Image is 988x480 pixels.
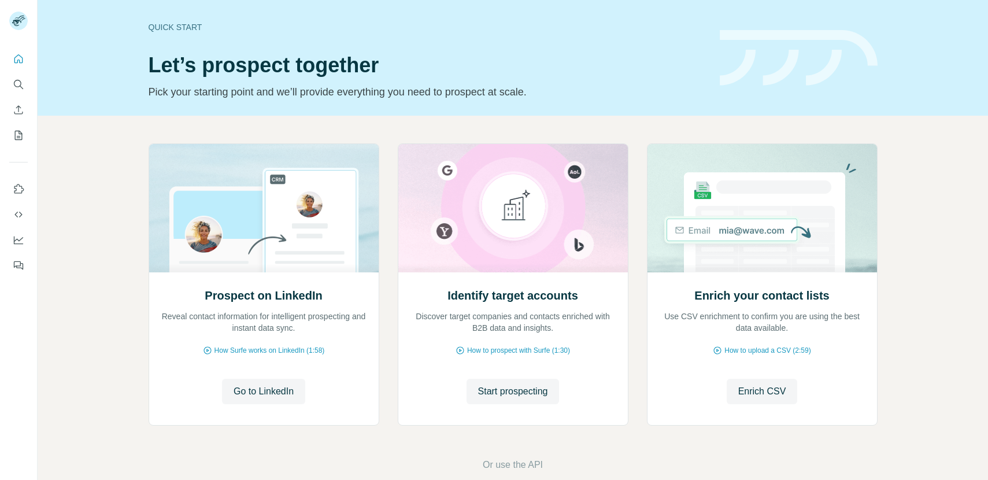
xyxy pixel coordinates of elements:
[9,125,28,146] button: My lists
[234,385,294,398] span: Go to LinkedIn
[205,287,322,304] h2: Prospect on LinkedIn
[398,144,628,272] img: Identify target accounts
[9,49,28,69] button: Quick start
[478,385,548,398] span: Start prospecting
[647,144,878,272] img: Enrich your contact lists
[9,99,28,120] button: Enrich CSV
[659,311,865,334] p: Use CSV enrichment to confirm you are using the best data available.
[9,230,28,250] button: Dashboard
[9,204,28,225] button: Use Surfe API
[161,311,367,334] p: Reveal contact information for intelligent prospecting and instant data sync.
[9,255,28,276] button: Feedback
[9,74,28,95] button: Search
[724,345,811,356] span: How to upload a CSV (2:59)
[483,458,543,472] button: Or use the API
[738,385,786,398] span: Enrich CSV
[149,21,706,33] div: Quick start
[149,84,706,100] p: Pick your starting point and we’ll provide everything you need to prospect at scale.
[410,311,616,334] p: Discover target companies and contacts enriched with B2B data and insights.
[447,287,578,304] h2: Identify target accounts
[214,345,325,356] span: How Surfe works on LinkedIn (1:58)
[727,379,798,404] button: Enrich CSV
[467,345,570,356] span: How to prospect with Surfe (1:30)
[149,144,379,272] img: Prospect on LinkedIn
[222,379,305,404] button: Go to LinkedIn
[694,287,829,304] h2: Enrich your contact lists
[720,30,878,86] img: banner
[149,54,706,77] h1: Let’s prospect together
[467,379,560,404] button: Start prospecting
[9,179,28,200] button: Use Surfe on LinkedIn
